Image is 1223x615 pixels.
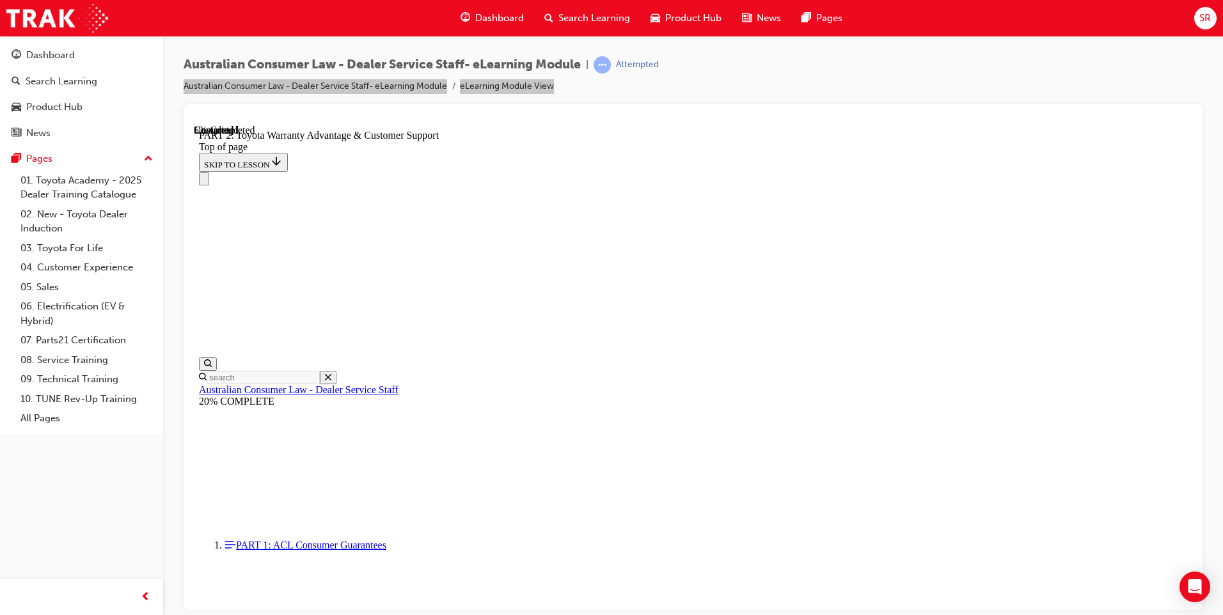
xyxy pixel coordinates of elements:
[26,152,52,166] div: Pages
[1180,572,1210,602] div: Open Intercom Messenger
[141,589,150,605] span: prev-icon
[651,10,660,26] span: car-icon
[5,147,158,171] button: Pages
[26,126,51,141] div: News
[450,5,534,31] a: guage-iconDashboard
[586,58,588,72] span: |
[558,11,630,26] span: Search Learning
[640,5,732,31] a: car-iconProduct Hub
[732,5,791,31] a: news-iconNews
[5,41,158,147] button: DashboardSearch LearningProduct HubNews
[5,17,993,28] div: Top of page
[461,10,470,26] span: guage-icon
[15,238,158,258] a: 03. Toyota For Life
[126,246,143,260] button: Close search menu
[5,233,23,246] button: Open search menu
[5,47,15,61] button: Close navigation menu
[184,81,447,91] a: Australian Consumer Law - Dealer Service Staff- eLearning Module
[15,277,158,297] a: 05. Sales
[15,409,158,428] a: All Pages
[12,76,20,88] span: search-icon
[184,58,581,72] span: Australian Consumer Law - Dealer Service Staff- eLearning Module
[816,11,842,26] span: Pages
[15,258,158,277] a: 04. Customer Experience
[616,59,659,71] div: Attempted
[12,102,21,113] span: car-icon
[12,128,21,139] span: news-icon
[1199,11,1211,26] span: SR
[5,121,158,145] a: News
[5,95,158,119] a: Product Hub
[15,350,158,370] a: 08. Service Training
[144,151,153,167] span: up-icon
[15,205,158,238] a: 02. New - Toyota Dealer Induction
[15,297,158,331] a: 06. Electrification (EV & Hybrid)
[1194,7,1217,29] button: SR
[742,10,752,26] span: news-icon
[5,43,158,67] a: Dashboard
[594,56,611,74] span: learningRecordVerb_ATTEMPT-icon
[26,100,83,114] div: Product Hub
[5,260,205,270] a: Australian Consumer Law - Dealer Service Staff
[12,50,21,61] span: guage-icon
[15,331,158,350] a: 07. Parts21 Certification
[26,74,97,89] div: Search Learning
[5,271,993,283] div: 20% COMPLETE
[5,70,158,93] a: Search Learning
[10,35,89,45] span: SKIP TO LESSON
[6,4,108,33] img: Trak
[5,5,993,17] div: PART 2: Toyota Warranty Advantage & Customer Support
[460,79,554,94] li: eLearning Module View
[791,5,853,31] a: pages-iconPages
[5,28,94,47] button: SKIP TO LESSON
[13,246,126,260] input: Search
[757,11,781,26] span: News
[26,48,75,63] div: Dashboard
[544,10,553,26] span: search-icon
[15,389,158,409] a: 10. TUNE Rev-Up Training
[475,11,524,26] span: Dashboard
[801,10,811,26] span: pages-icon
[534,5,640,31] a: search-iconSearch Learning
[12,153,21,165] span: pages-icon
[665,11,722,26] span: Product Hub
[15,171,158,205] a: 01. Toyota Academy - 2025 Dealer Training Catalogue
[15,370,158,389] a: 09. Technical Training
